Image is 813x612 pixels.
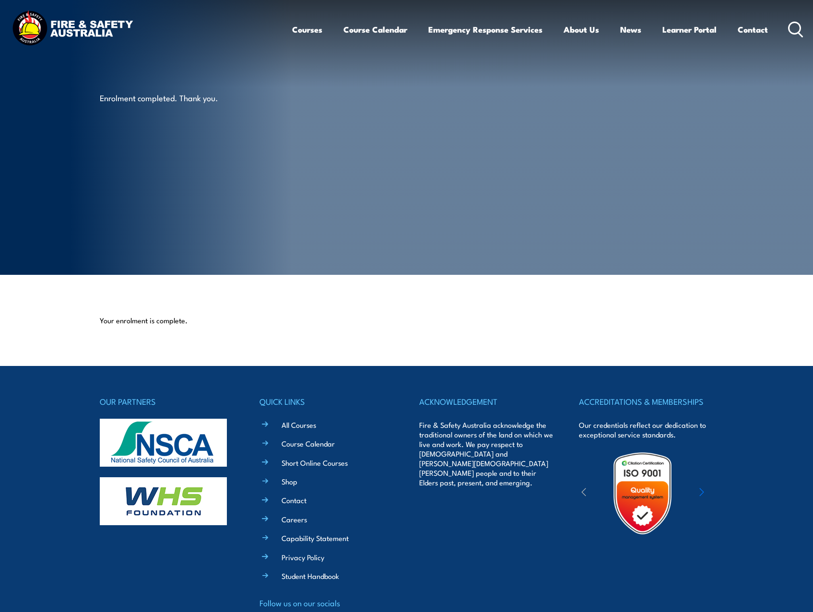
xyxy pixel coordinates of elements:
a: Course Calendar [282,438,335,448]
img: Untitled design (19) [601,451,684,535]
img: whs-logo-footer [100,477,227,525]
p: Our credentials reflect our dedication to exceptional service standards. [579,420,713,439]
a: Course Calendar [343,17,407,42]
a: Learner Portal [662,17,717,42]
a: Student Handbook [282,571,339,581]
a: Contact [738,17,768,42]
a: All Courses [282,420,316,430]
p: Enrolment completed. Thank you. [100,92,275,103]
a: News [620,17,641,42]
h4: ACCREDITATIONS & MEMBERSHIPS [579,395,713,408]
a: Privacy Policy [282,552,324,562]
a: Emergency Response Services [428,17,542,42]
p: Your enrolment is complete. [100,316,714,325]
h4: ACKNOWLEDGEMENT [419,395,554,408]
a: Contact [282,495,306,505]
img: nsca-logo-footer [100,419,227,467]
img: ewpa-logo [685,477,768,510]
h4: QUICK LINKS [259,395,394,408]
a: Courses [292,17,322,42]
p: Fire & Safety Australia acknowledge the traditional owners of the land on which we live and work.... [419,420,554,487]
a: Short Online Courses [282,458,348,468]
a: Shop [282,476,297,486]
a: Capability Statement [282,533,349,543]
a: About Us [564,17,599,42]
a: Careers [282,514,307,524]
h4: OUR PARTNERS [100,395,234,408]
h4: Follow us on our socials [259,596,394,610]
